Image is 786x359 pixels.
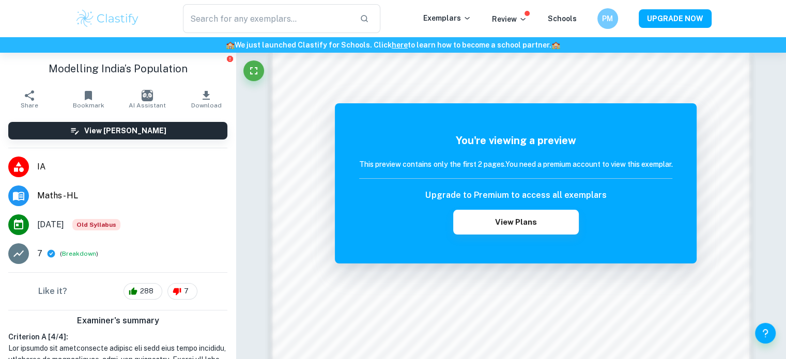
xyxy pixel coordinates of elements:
[142,90,153,101] img: AI Assistant
[37,247,42,260] p: 7
[551,41,560,49] span: 🏫
[8,122,227,139] button: View [PERSON_NAME]
[453,210,578,235] button: View Plans
[8,61,227,76] h1: Modelling India’s Population
[492,13,527,25] p: Review
[37,190,227,202] span: Maths - HL
[72,219,120,230] div: Although this IA is written for the old math syllabus (last exam in November 2020), the current I...
[72,219,120,230] span: Old Syllabus
[2,39,784,51] h6: We just launched Clastify for Schools. Click to learn how to become a school partner.
[226,41,235,49] span: 🏫
[359,133,672,148] h5: You're viewing a preview
[38,285,67,298] h6: Like it?
[8,331,227,342] h6: Criterion A [ 4 / 4 ]:
[59,85,118,114] button: Bookmark
[602,13,613,24] h6: PM
[243,60,264,81] button: Fullscreen
[178,286,194,296] span: 7
[755,323,776,344] button: Help and Feedback
[37,161,227,173] span: IA
[4,315,232,327] h6: Examiner's summary
[548,14,577,23] a: Schools
[183,4,352,33] input: Search for any exemplars...
[62,249,96,258] button: Breakdown
[134,286,159,296] span: 288
[84,125,166,136] h6: View [PERSON_NAME]
[73,102,104,109] span: Bookmark
[425,189,606,201] h6: Upgrade to Premium to access all exemplars
[359,159,672,170] h6: This preview contains only the first 2 pages. You need a premium account to view this exemplar.
[129,102,166,109] span: AI Assistant
[21,102,38,109] span: Share
[639,9,712,28] button: UPGRADE NOW
[423,12,471,24] p: Exemplars
[597,8,618,29] button: PM
[226,55,234,63] button: Report issue
[392,41,408,49] a: here
[37,218,64,231] span: [DATE]
[75,8,141,29] img: Clastify logo
[60,249,98,259] span: ( )
[118,85,177,114] button: AI Assistant
[177,85,236,114] button: Download
[191,102,222,109] span: Download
